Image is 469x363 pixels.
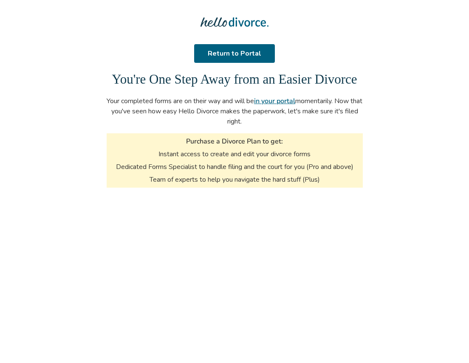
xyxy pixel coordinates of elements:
li: Team of experts to help you navigate the hard stuff (Plus) [147,175,322,184]
a: Return to Portal [196,44,273,63]
li: Instant access to create and edit your divorce forms [156,149,313,159]
p: Your completed forms are on their way and will be momentarily. Now that you've seen how easy Hell... [107,96,363,127]
h3: Purchase a Divorce Plan to get: [186,137,283,146]
a: in your portal [263,96,304,106]
h1: You're One Step Away from an Easier Divorce [107,70,363,90]
li: Dedicated Forms Specialist to handle filing and the court for you (Pro and above) [112,162,357,172]
img: Hello Divorce Logo [201,14,268,31]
